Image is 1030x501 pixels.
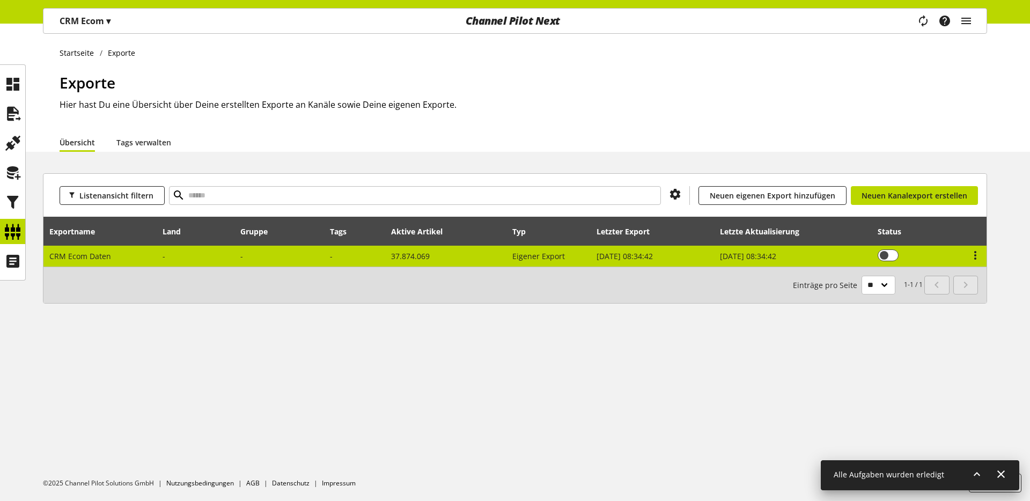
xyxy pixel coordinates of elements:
div: Gruppe [240,226,278,237]
a: Neuen Kanalexport erstellen [851,186,978,205]
span: - [330,251,333,261]
div: Exportname [49,226,106,237]
a: Impressum [322,478,356,488]
a: Übersicht [60,137,95,148]
div: Aktive Artikel [391,226,453,237]
span: Listenansicht filtern [79,190,153,201]
div: Letzter Export [597,226,660,237]
p: CRM Ecom [60,14,111,27]
span: [DATE] 08:34:42 [597,251,653,261]
li: ©2025 Channel Pilot Solutions GmbH [43,478,166,488]
span: Exporte [60,72,115,93]
span: Eigener Export [512,251,565,261]
a: Nutzungsbedingungen [166,478,234,488]
small: 1-1 / 1 [793,276,923,294]
a: Datenschutz [272,478,310,488]
div: Tags [330,226,347,237]
h2: Hier hast Du eine Übersicht über Deine erstellten Exporte an Kanäle sowie Deine eigenen Exporte. [60,98,987,111]
span: - [163,251,165,261]
span: Alle Aufgaben wurden erledigt [834,469,944,480]
span: CRM Ecom Daten [49,251,111,261]
a: Neuen eigenen Export hinzufügen [698,186,847,205]
span: ▾ [106,15,111,27]
div: Typ [512,226,536,237]
span: Neuen Kanalexport erstellen [862,190,967,201]
div: Status [878,226,912,237]
span: Einträge pro Seite [793,279,862,291]
span: [DATE] 08:34:42 [720,251,776,261]
nav: main navigation [43,8,987,34]
a: Startseite [60,47,100,58]
span: 37.874.069 [391,251,430,261]
button: Listenansicht filtern [60,186,165,205]
span: Neuen eigenen Export hinzufügen [710,190,835,201]
div: Letzte Aktualisierung [720,226,810,237]
a: AGB [246,478,260,488]
div: Land [163,226,192,237]
a: Tags verwalten [116,137,171,148]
